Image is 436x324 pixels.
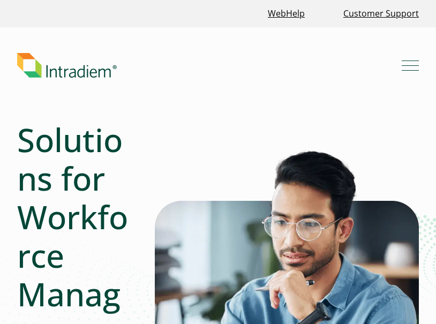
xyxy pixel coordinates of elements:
a: Link opens in a new window [264,2,309,25]
button: Mobile Navigation Button [402,57,419,74]
a: Customer Support [339,2,423,25]
img: Intradiem [17,53,117,78]
a: Link to homepage of Intradiem [17,53,402,78]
